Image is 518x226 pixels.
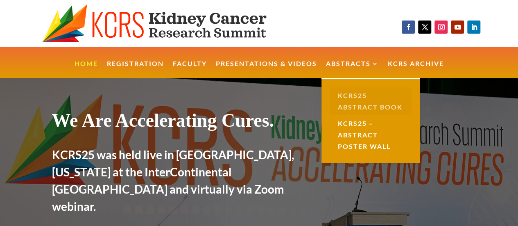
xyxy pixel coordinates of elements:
a: Abstracts [326,61,379,78]
a: KCRS Archive [388,61,444,78]
a: Follow on Instagram [434,21,448,34]
a: Follow on LinkedIn [467,21,480,34]
a: Registration [107,61,164,78]
img: KCRS generic logo wide [42,4,294,43]
a: Follow on X [418,21,431,34]
a: KCRS25 – Abstract Poster Wall [330,115,412,155]
h2: KCRS25 was held live in [GEOGRAPHIC_DATA], [US_STATE] at the InterContinental [GEOGRAPHIC_DATA] a... [52,146,321,219]
a: KCRS25 Abstract Book [330,87,412,115]
a: Follow on Youtube [451,21,464,34]
a: Presentations & Videos [216,61,317,78]
a: Follow on Facebook [402,21,415,34]
a: Faculty [173,61,207,78]
h1: We Are Accelerating Cures. [52,109,321,136]
a: Home [75,61,98,78]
